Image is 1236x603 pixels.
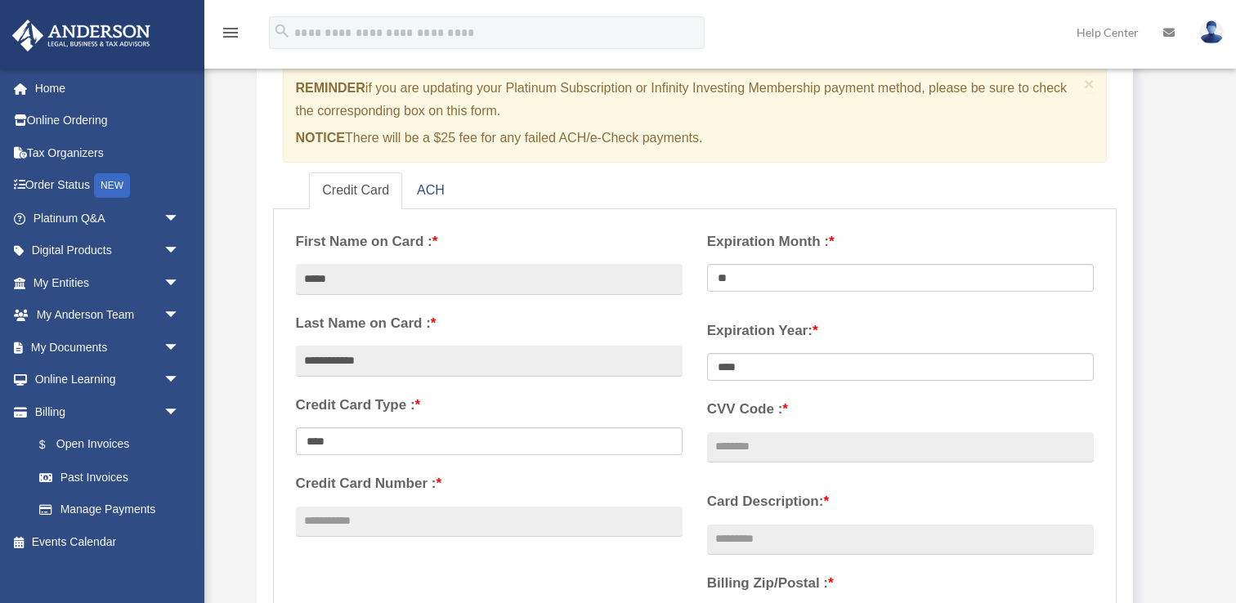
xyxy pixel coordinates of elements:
[296,393,683,418] label: Credit Card Type :
[11,136,204,169] a: Tax Organizers
[296,230,683,254] label: First Name on Card :
[296,311,683,336] label: Last Name on Card :
[707,230,1094,254] label: Expiration Month :
[296,81,365,95] strong: REMINDER
[11,299,204,332] a: My Anderson Teamarrow_drop_down
[707,489,1094,514] label: Card Description:
[48,435,56,455] span: $
[163,234,196,268] span: arrow_drop_down
[309,172,402,209] a: Credit Card
[273,22,291,40] i: search
[11,395,204,428] a: Billingarrow_drop_down
[296,131,345,145] strong: NOTICE
[163,202,196,235] span: arrow_drop_down
[707,397,1094,422] label: CVV Code :
[1084,75,1095,92] button: Close
[283,64,1108,163] div: if you are updating your Platinum Subscription or Infinity Investing Membership payment method, p...
[163,395,196,429] span: arrow_drop_down
[94,173,130,198] div: NEW
[221,29,240,42] a: menu
[1199,20,1224,44] img: User Pic
[23,494,196,526] a: Manage Payments
[163,266,196,300] span: arrow_drop_down
[1084,74,1095,93] span: ×
[7,20,155,51] img: Anderson Advisors Platinum Portal
[221,23,240,42] i: menu
[404,172,458,209] a: ACH
[163,299,196,333] span: arrow_drop_down
[707,319,1094,343] label: Expiration Year:
[23,461,204,494] a: Past Invoices
[11,266,204,299] a: My Entitiesarrow_drop_down
[163,364,196,397] span: arrow_drop_down
[11,331,204,364] a: My Documentsarrow_drop_down
[11,525,204,558] a: Events Calendar
[11,202,204,234] a: Platinum Q&Aarrow_drop_down
[23,428,204,462] a: $Open Invoices
[11,105,204,137] a: Online Ordering
[11,234,204,267] a: Digital Productsarrow_drop_down
[163,331,196,364] span: arrow_drop_down
[11,364,204,396] a: Online Learningarrow_drop_down
[296,127,1078,150] p: There will be a $25 fee for any failed ACH/e-Check payments.
[707,571,1094,596] label: Billing Zip/Postal :
[296,471,683,496] label: Credit Card Number :
[11,169,204,203] a: Order StatusNEW
[11,72,204,105] a: Home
